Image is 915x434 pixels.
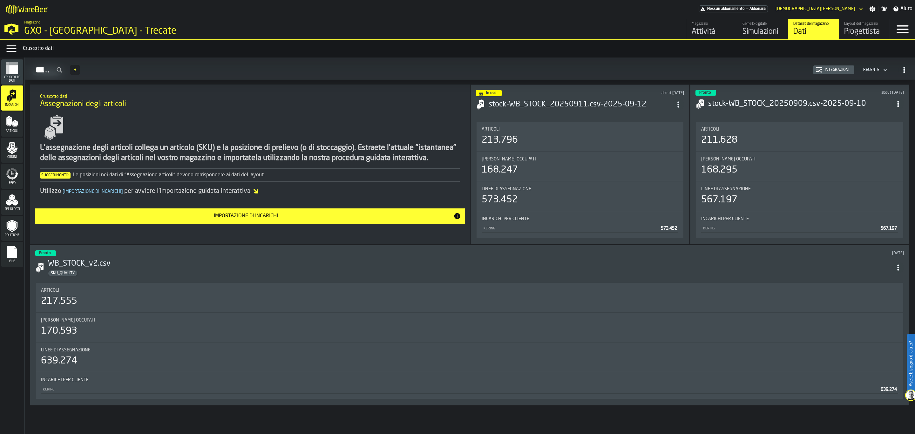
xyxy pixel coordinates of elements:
div: ItemListCard-DashboardItemContainer [30,245,909,405]
div: status-3 2 [35,250,56,256]
div: stat-Linee di assegnazione [477,181,684,211]
span: Linee di assegnazione [482,186,531,192]
li: menu Cruscotto dati [1,59,23,85]
span: ] [121,189,123,194]
span: Linee di assegnazione [41,348,91,353]
div: Updated: 11/07/2025, 00:32:52 Created: 10/07/2025, 14:50:18 [480,251,904,255]
div: DropdownMenuValue-Matteo Cultrera [773,5,864,13]
div: Title [482,157,679,162]
span: Suggerimento: [40,172,71,179]
div: Title [482,127,679,132]
li: menu Articoli [1,112,23,137]
span: Ordini [1,155,23,159]
div: stat-Articoli [477,122,684,151]
label: button-toggle-Menu Dati [3,42,20,55]
div: Title [41,288,898,293]
div: DropdownMenuValue-Matteo Cultrera [776,6,855,11]
span: Incarichi per cliente [41,377,89,383]
div: Title [482,186,679,192]
div: Title [482,216,679,221]
div: GXO - [GEOGRAPHIC_DATA] - Trecate [24,25,196,37]
div: 567.197 [701,194,737,206]
div: stat-Luoghi occupati [696,152,903,181]
div: Dataset del magazzino [793,22,834,26]
div: 639.274 [41,355,77,367]
div: Dati [793,27,834,37]
div: 170.593 [41,325,77,337]
a: link-to-/wh/i/7274009e-5361-4e21-8e36-7045ee840609/simulations [737,19,788,39]
span: 639.274 [881,387,897,392]
div: Title [701,216,898,221]
span: File [1,260,23,263]
div: status-4 2 [476,90,502,96]
div: Title [41,318,898,323]
div: Layout del magazzino [844,22,884,26]
div: Title [41,348,898,353]
span: In uso [486,91,497,95]
label: Avete bisogno di aiuto? [907,335,914,393]
span: Articoli [1,129,23,133]
div: ButtonLoadMore-Per saperne di più-Precedente-Primo-Ultimo [67,65,83,75]
div: stat-Articoli [36,283,903,312]
div: Importazione di incarichi [39,212,453,220]
div: Title [701,127,898,132]
h3: stock-WB_STOCK_20250911.csv-2025-09-12 [489,99,673,110]
div: Title [41,377,898,383]
li: menu File [1,242,23,267]
div: Title [701,186,898,192]
span: Nessun abbonamento [707,7,745,11]
div: Title [701,157,898,162]
div: Utilizzo per avviare l'importazione guidata interattiva. [40,187,460,196]
div: Cruscotto dati [23,45,912,52]
button: button-Integrazioni [813,65,854,74]
div: ItemListCard- [30,85,470,244]
h2: Sub Title [40,93,460,99]
div: KERING [42,388,878,392]
h3: stock-WB_STOCK_20250909.csv-2025-09-10 [708,99,892,109]
div: stat-Luoghi occupati [477,152,684,181]
div: stat-Incarichi per cliente [477,211,684,238]
div: title-Assegnazioni degli articoli [35,90,465,112]
li: menu Set di dati [1,190,23,215]
div: stat-Articoli [696,122,903,151]
span: Set di dati [1,207,23,211]
div: KERING [702,227,878,231]
div: 213.796 [482,134,518,146]
div: Attività [692,27,732,37]
span: [PERSON_NAME] occupati [482,157,536,162]
div: Simulazioni [742,27,783,37]
div: Updated: 10/09/2025, 09:24:05 Created: 10/09/2025, 09:22:18 [811,91,904,95]
span: Incarichi per cliente [482,216,529,221]
div: 217.555 [41,295,77,307]
div: L'assegnazione degli articoli collega un articolo (SKU) e la posizione di prelievo (o di stoccagg... [40,143,460,163]
section: card-AssignmentDashboardCard [476,120,684,239]
label: button-toggle-Menu [890,19,915,39]
span: Assegnazioni degli articoli [40,99,126,109]
li: menu Incarichi [1,85,23,111]
li: menu Ordini [1,138,23,163]
div: StatList-item-KERING [482,224,679,233]
div: Gemello digitale [742,22,783,26]
a: link-to-/wh/i/7274009e-5361-4e21-8e36-7045ee840609/designer [839,19,890,39]
a: link-to-/wh/i/7274009e-5361-4e21-8e36-7045ee840609/pricing/ [699,5,768,12]
span: Articoli [701,127,719,132]
div: KERING [483,227,659,231]
span: 573.452 [661,226,677,231]
div: 168.247 [482,164,518,176]
div: DropdownMenuValue-4 [863,68,879,72]
button: button-Importazione di incarichi [35,208,465,224]
div: stat-Linee di assegnazione [36,342,903,372]
span: Linee di assegnazione [701,186,751,192]
section: card-AssignmentDashboardCard [695,120,904,239]
div: ItemListCard-DashboardItemContainer [690,85,909,244]
div: StatList-item-KERING [41,385,898,394]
